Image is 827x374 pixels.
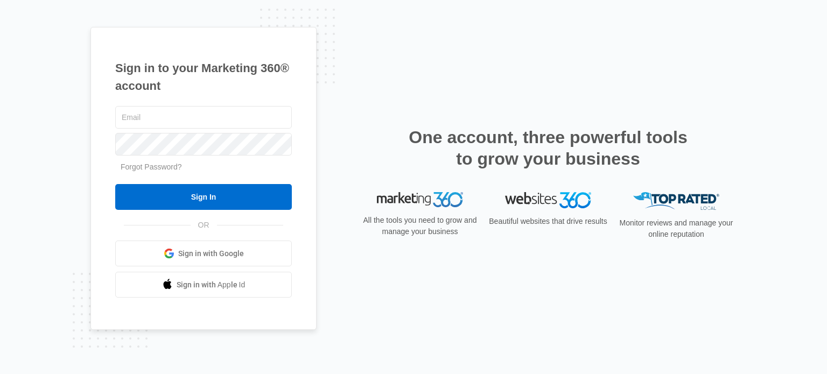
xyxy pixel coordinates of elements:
p: All the tools you need to grow and manage your business [360,215,480,237]
span: OR [191,220,217,231]
a: Sign in with Apple Id [115,272,292,298]
span: Sign in with Apple Id [177,279,246,291]
p: Monitor reviews and manage your online reputation [616,217,737,240]
h1: Sign in to your Marketing 360® account [115,59,292,95]
p: Beautiful websites that drive results [488,216,608,227]
input: Sign In [115,184,292,210]
input: Email [115,106,292,129]
a: Forgot Password? [121,163,182,171]
img: Top Rated Local [633,192,719,210]
a: Sign in with Google [115,241,292,266]
span: Sign in with Google [178,248,244,259]
img: Marketing 360 [377,192,463,207]
h2: One account, three powerful tools to grow your business [405,126,691,170]
img: Websites 360 [505,192,591,208]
